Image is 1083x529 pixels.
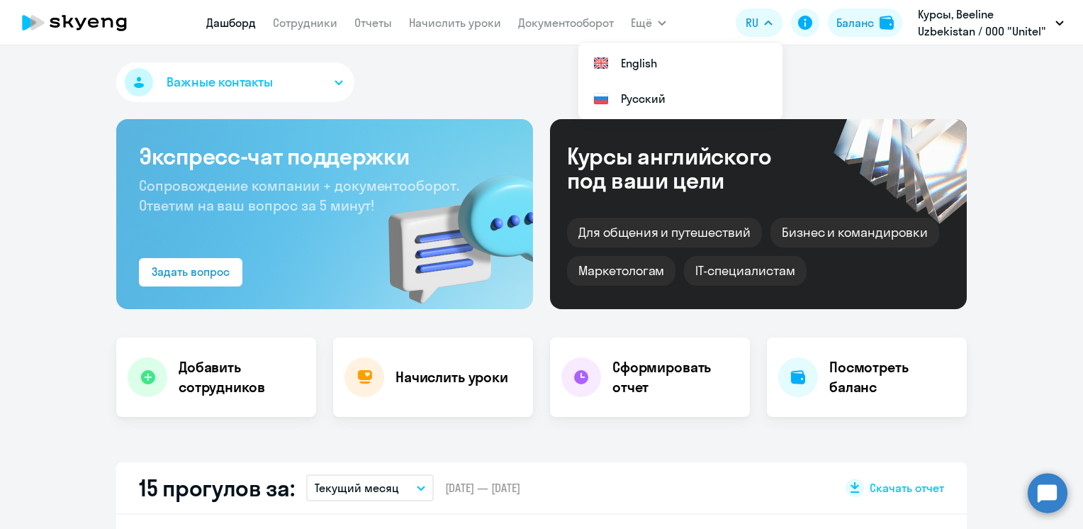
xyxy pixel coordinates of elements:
[445,480,520,496] span: [DATE] — [DATE]
[395,367,508,387] h4: Начислить уроки
[368,150,533,309] img: bg-img
[206,16,256,30] a: Дашборд
[273,16,337,30] a: Сотрудники
[870,480,944,496] span: Скачать отчет
[593,90,610,107] img: Русский
[116,62,354,102] button: Важные контакты
[139,474,295,502] h2: 15 прогулов за:
[828,9,902,37] button: Балансbalance
[315,479,399,496] p: Текущий месяц
[612,357,739,397] h4: Сформировать отчет
[567,144,809,192] div: Курсы английского под ваши цели
[139,142,510,170] h3: Экспресс-чат поддержки
[409,16,501,30] a: Начислить уроки
[593,55,610,72] img: English
[306,474,434,501] button: Текущий месяц
[770,218,939,247] div: Бизнес и командировки
[631,14,652,31] span: Ещё
[746,14,758,31] span: RU
[139,258,242,286] button: Задать вопрос
[578,43,782,119] ul: Ещё
[918,6,1050,40] p: Курсы, Beeline Uzbekistan / ООО "Unitel"
[836,14,874,31] div: Баланс
[167,73,273,91] span: Важные контакты
[354,16,392,30] a: Отчеты
[567,218,762,247] div: Для общения и путешествий
[631,9,666,37] button: Ещё
[829,357,955,397] h4: Посмотреть баланс
[684,256,806,286] div: IT-специалистам
[911,6,1071,40] button: Курсы, Beeline Uzbekistan / ООО "Unitel"
[880,16,894,30] img: balance
[567,256,675,286] div: Маркетологам
[736,9,782,37] button: RU
[179,357,305,397] h4: Добавить сотрудников
[518,16,614,30] a: Документооборот
[152,263,230,280] div: Задать вопрос
[139,177,459,214] span: Сопровождение компании + документооборот. Ответим на ваш вопрос за 5 минут!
